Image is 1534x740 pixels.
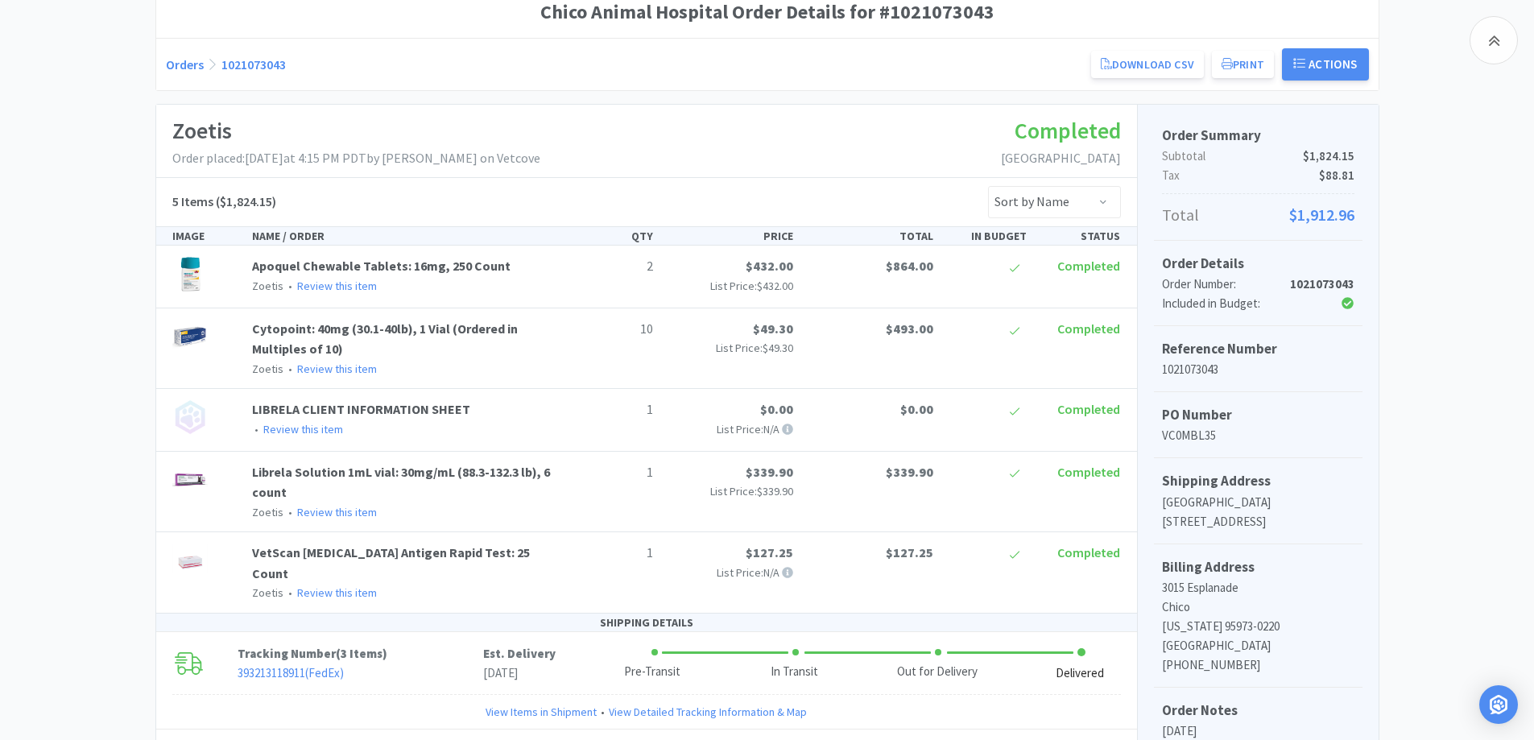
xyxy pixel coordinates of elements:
p: Tracking Number ( ) [238,644,483,664]
span: $1,912.96 [1289,202,1354,228]
div: IN BUDGET [940,227,1033,245]
h5: Reference Number [1162,338,1354,360]
p: [PHONE_NUMBER] [1162,655,1354,675]
img: d68059bb95f34f6ca8f79a017dff92f3_527055.jpeg [172,319,208,354]
a: Orders [166,56,204,72]
p: VC0MBL35 [1162,426,1354,445]
span: Completed [1057,401,1120,417]
a: Librela Solution 1mL vial: 30mg/mL (88.3-132.3 lb), 6 count [252,464,550,501]
p: [DATE] [483,664,556,683]
span: $0.00 [900,401,933,417]
span: $49.30 [763,341,793,355]
a: Download CSV [1091,51,1204,78]
div: IMAGE [166,227,246,245]
h5: Order Notes [1162,700,1354,721]
p: List Price: [666,339,793,357]
h5: ($1,824.15) [172,192,276,213]
span: $493.00 [886,320,933,337]
a: 1021073043 [221,56,286,72]
p: 1 [573,543,653,564]
span: Zoetis [252,585,283,600]
div: NAME / ORDER [246,227,566,245]
p: 1 [573,399,653,420]
span: $127.25 [746,544,793,560]
a: Review this item [263,422,343,436]
span: Zoetis [252,362,283,376]
p: [US_STATE] 95973-0220 [GEOGRAPHIC_DATA] [1162,617,1354,655]
a: Review this item [297,279,377,293]
span: 5 Items [172,193,213,209]
div: SHIPPING DETAILS [156,614,1137,632]
h5: Billing Address [1162,556,1354,578]
button: Print [1212,51,1274,78]
a: View Items in Shipment [486,703,597,721]
span: • [286,505,295,519]
span: $339.90 [757,484,793,498]
div: Included in Budget: [1162,294,1290,313]
p: 1 [573,462,653,483]
a: Apoquel Chewable Tablets: 16mg, 250 Count [252,258,511,274]
p: List Price: [666,277,793,295]
a: VetScan [MEDICAL_DATA] Antigen Rapid Test: 25 Count [252,544,530,581]
strong: 1021073043 [1290,276,1354,291]
a: Review this item [297,362,377,376]
div: QTY [566,227,659,245]
span: $339.90 [746,464,793,480]
p: 2 [573,256,653,277]
div: Pre-Transit [624,663,680,681]
span: Zoetis [252,505,283,519]
span: $864.00 [886,258,933,274]
p: 1021073043 [1162,360,1354,379]
span: Zoetis [252,279,283,293]
span: $339.90 [886,464,933,480]
h5: Order Summary [1162,125,1354,147]
p: List Price: N/A [666,564,793,581]
button: Actions [1282,48,1369,81]
div: Order Number: [1162,275,1290,294]
span: • [597,703,609,721]
p: 10 [573,319,653,340]
span: Completed [1057,258,1120,274]
p: Subtotal [1162,147,1354,166]
p: [GEOGRAPHIC_DATA] [1001,148,1121,169]
p: [GEOGRAPHIC_DATA] [STREET_ADDRESS] [1162,493,1354,531]
div: Delivered [1056,664,1104,683]
p: List Price: N/A [666,420,793,438]
h5: Shipping Address [1162,470,1354,492]
h1: Zoetis [172,113,540,149]
img: 5fc0bacdf7044390bfa1595b82cb9775_593236.jpeg [172,462,208,498]
div: Open Intercom Messenger [1479,685,1518,724]
span: $127.25 [886,544,933,560]
p: 3015 Esplanade [1162,578,1354,597]
p: Order placed: [DATE] at 4:15 PM PDT by [PERSON_NAME] on Vetcove [172,148,540,169]
div: In Transit [771,663,818,681]
a: 393213118911(FedEx) [238,665,344,680]
a: Cytopoint: 40mg (30.1-40lb), 1 Vial (Ordered in Multiples of 10) [252,320,518,358]
div: Out for Delivery [897,663,978,681]
span: • [286,362,295,376]
span: $1,824.15 [1303,147,1354,166]
span: Completed [1015,116,1121,145]
img: fc146469712d45738f4d6797b6cd308c_598477.png [172,256,208,291]
span: Completed [1057,544,1120,560]
span: • [286,279,295,293]
p: Total [1162,202,1354,228]
span: $49.30 [753,320,793,337]
h5: PO Number [1162,404,1354,426]
span: Completed [1057,320,1120,337]
div: STATUS [1033,227,1127,245]
div: TOTAL [800,227,940,245]
span: • [286,585,295,600]
a: View Detailed Tracking Information & Map [609,703,807,721]
span: Completed [1057,464,1120,480]
span: $432.00 [757,279,793,293]
span: $0.00 [760,401,793,417]
h5: Order Details [1162,253,1354,275]
img: b2ce0cb8cca24ad0a6d4800ea5ad41e6_369043.jpeg [172,543,208,578]
span: $432.00 [746,258,793,274]
p: Tax [1162,166,1354,185]
span: 3 Items [341,646,382,661]
span: • [252,422,261,436]
a: Review this item [297,585,377,600]
a: Review this item [297,505,377,519]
